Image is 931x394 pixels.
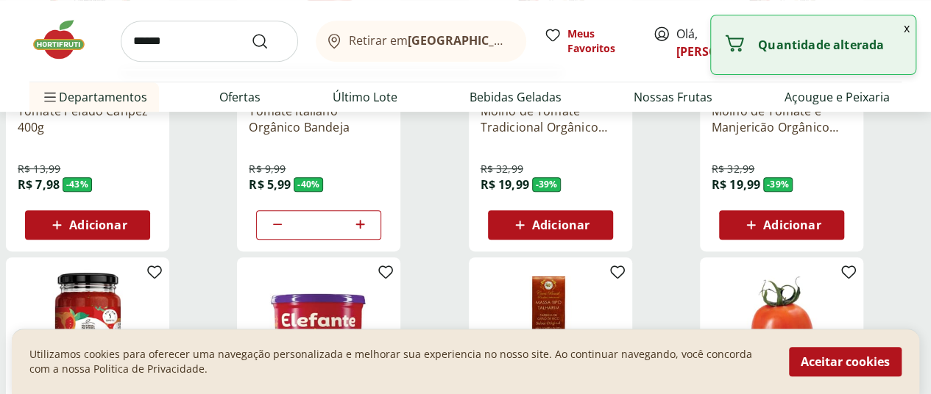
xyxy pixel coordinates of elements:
button: Adicionar [719,210,844,240]
span: R$ 32,99 [481,162,523,176]
a: Molho de Tomate Tradicional Orgânico Natural Da Terra 330g [481,103,620,135]
span: - 40 % [294,177,323,192]
input: search [121,21,298,62]
span: R$ 7,98 [18,176,60,193]
span: R$ 9,99 [249,162,286,176]
a: Tomate Pelado Canpez 400g [18,103,157,135]
span: Retirar em [349,34,511,47]
p: Utilizamos cookies para oferecer uma navegação personalizada e melhorar sua experiencia no nosso ... [29,347,771,376]
a: Tomate Italiano Orgânico Bandeja [249,103,389,135]
span: R$ 19,99 [712,176,760,193]
span: Adicionar [532,219,590,231]
span: R$ 19,99 [481,176,529,193]
span: R$ 32,99 [712,162,754,176]
b: [GEOGRAPHIC_DATA]/[GEOGRAPHIC_DATA] [408,32,656,49]
a: Nossas Frutas [634,88,712,106]
a: Último Lote [333,88,397,106]
span: Departamentos [41,79,147,115]
button: Adicionar [488,210,613,240]
span: - 43 % [63,177,92,192]
a: Bebidas Geladas [470,88,562,106]
span: - 39 % [763,177,793,192]
button: Aceitar cookies [789,347,902,376]
span: R$ 13,99 [18,162,60,176]
span: Olá, [676,25,742,60]
span: Meus Favoritos [567,26,635,56]
button: Adicionar [25,210,150,240]
a: Açougue e Peixaria [785,88,890,106]
button: Retirar em[GEOGRAPHIC_DATA]/[GEOGRAPHIC_DATA] [316,21,526,62]
button: Submit Search [251,32,286,50]
a: Molho de Tomate e Manjericão Orgânico Natural Da Terra 330g [712,103,852,135]
a: [PERSON_NAME] [676,43,772,60]
p: Quantidade alterada [758,37,904,52]
button: Fechar notificação [898,15,916,40]
span: Adicionar [69,219,127,231]
span: - 39 % [532,177,562,192]
button: Menu [41,79,59,115]
span: Adicionar [763,219,821,231]
span: R$ 5,99 [249,176,291,193]
img: Hortifruti [29,18,103,62]
a: Meus Favoritos [544,26,635,56]
a: Ofertas [219,88,261,106]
